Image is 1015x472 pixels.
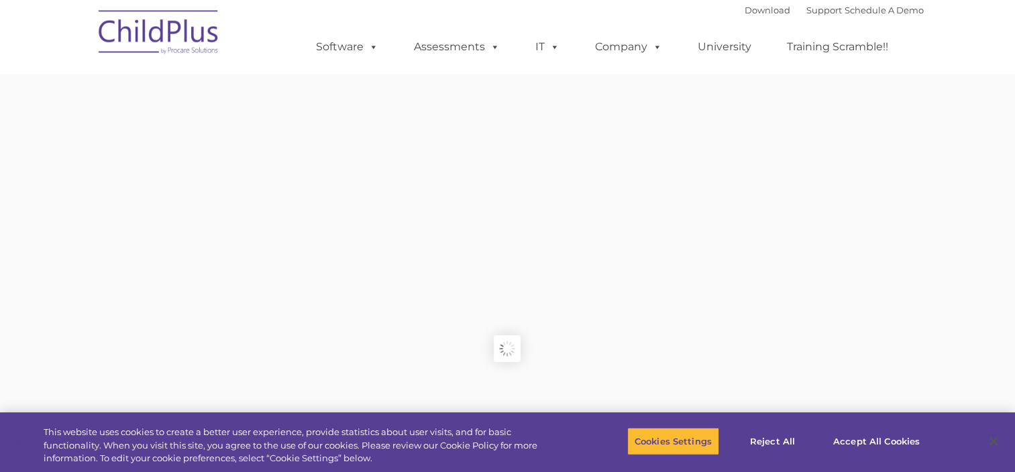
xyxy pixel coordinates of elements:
[627,427,719,455] button: Cookies Settings
[303,34,392,60] a: Software
[44,426,558,465] div: This website uses cookies to create a better user experience, provide statistics about user visit...
[684,34,765,60] a: University
[582,34,676,60] a: Company
[522,34,573,60] a: IT
[826,427,927,455] button: Accept All Cookies
[92,1,226,68] img: ChildPlus by Procare Solutions
[773,34,902,60] a: Training Scramble!!
[979,426,1008,456] button: Close
[745,5,924,15] font: |
[745,5,790,15] a: Download
[400,34,513,60] a: Assessments
[731,427,814,455] button: Reject All
[845,5,924,15] a: Schedule A Demo
[806,5,842,15] a: Support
